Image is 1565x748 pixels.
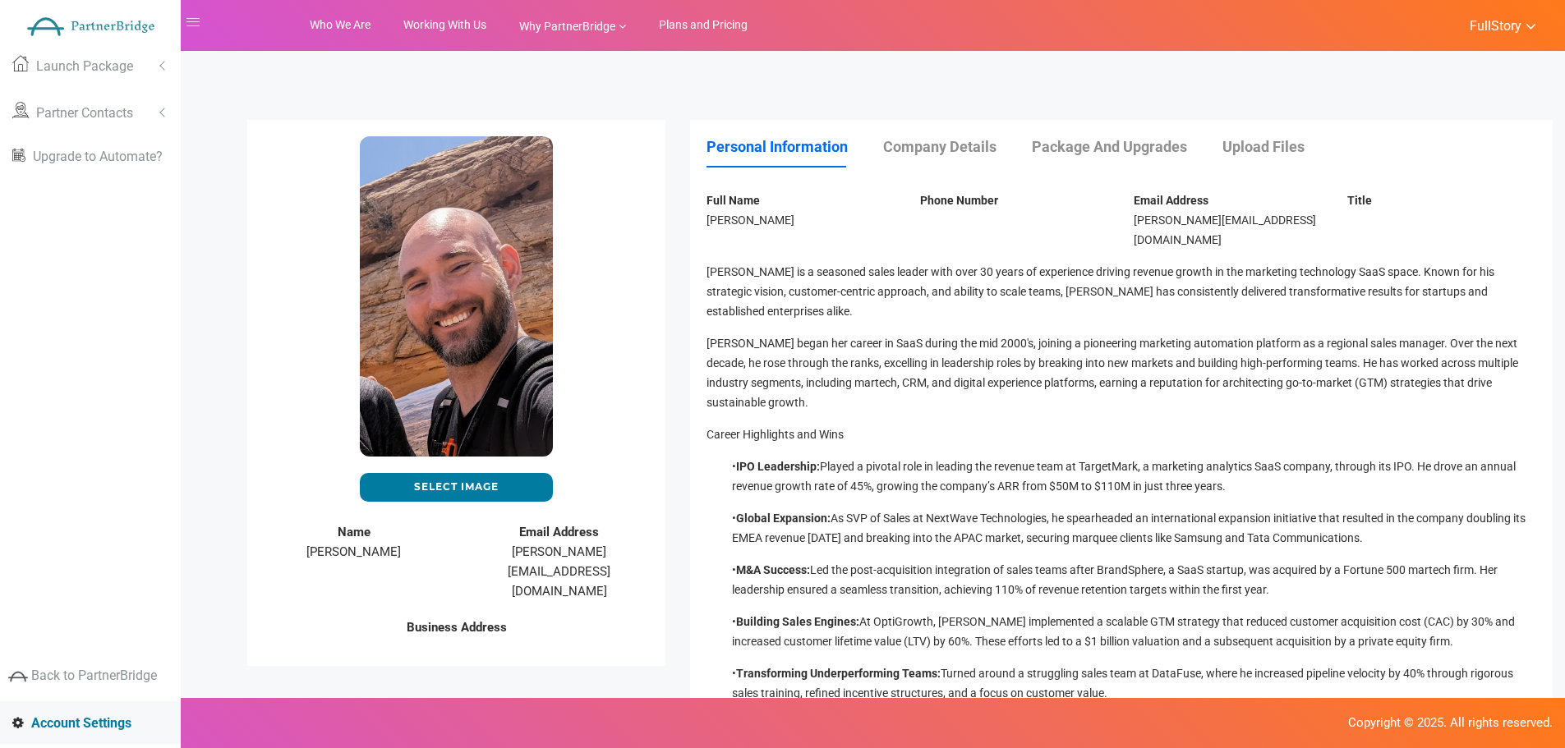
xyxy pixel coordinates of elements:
strong: M&A Success: [736,563,810,576]
a: Package and Upgrades [1032,138,1220,155]
b: Phone Number [920,194,998,207]
p: • Turned around a struggling sales team at DataFuse, where he increased pipeline velocity by 40% ... [732,663,1536,703]
span: Launch Package [36,58,133,74]
b: Full Name [707,194,760,207]
b: Email Address [1134,194,1208,207]
b: Name [338,525,371,539]
span: [PERSON_NAME][EMAIL_ADDRESS][DOMAIN_NAME] [508,544,610,599]
span: Account Settings [31,715,131,731]
span: Upgrade to Automate? [33,149,163,164]
b: Business Address [407,620,507,635]
strong: Global Expansion: [736,512,831,525]
a: Company Details [883,138,1029,155]
span: [PERSON_NAME][EMAIL_ADDRESS][DOMAIN_NAME] [1134,213,1316,246]
span: Back to PartnerBridge [31,668,157,683]
a: FullStory [1452,14,1536,36]
a: Personal Information [707,138,881,155]
img: greyIcon.png [8,667,28,686]
p: Copyright © 2025. All rights reserved. [12,714,1553,732]
a: Upload Files [1222,138,1337,155]
span: Partner Contacts [36,105,133,121]
strong: Building Sales Engines: [736,615,859,628]
span: [PERSON_NAME] [707,213,794,227]
p: [PERSON_NAME] began her career in SaaS during the mid 2000's, joining a pioneering marketing auto... [707,333,1535,412]
strong: IPO Leadership: [736,460,820,473]
b: Title [1347,194,1372,207]
p: [PERSON_NAME] is a seasoned sales leader with over 30 years of experience driving revenue growth ... [707,262,1535,321]
form: Upload New Photo [264,473,650,502]
span: FullStory [1470,18,1521,34]
p: • As SVP of Sales at NextWave Technologies, he spearheaded an international expansion initiative ... [732,508,1536,548]
p: • Led the post-acquisition integration of sales teams after BrandSphere, a SaaS startup, was acqu... [732,560,1536,599]
b: Email Address [519,525,599,539]
p: • Played a pivotal role in leading the revenue team at TargetMark, a marketing analytics SaaS com... [732,457,1536,496]
p: • At OptiGrowth, [PERSON_NAME] implemented a scalable GTM strategy that reduced customer acquisit... [732,612,1536,651]
p: Career Highlights and Wins [707,424,1535,444]
span: [PERSON_NAME] [306,544,401,559]
strong: Transforming Underperforming Teams: [736,667,941,680]
label: Select Image [360,473,553,502]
